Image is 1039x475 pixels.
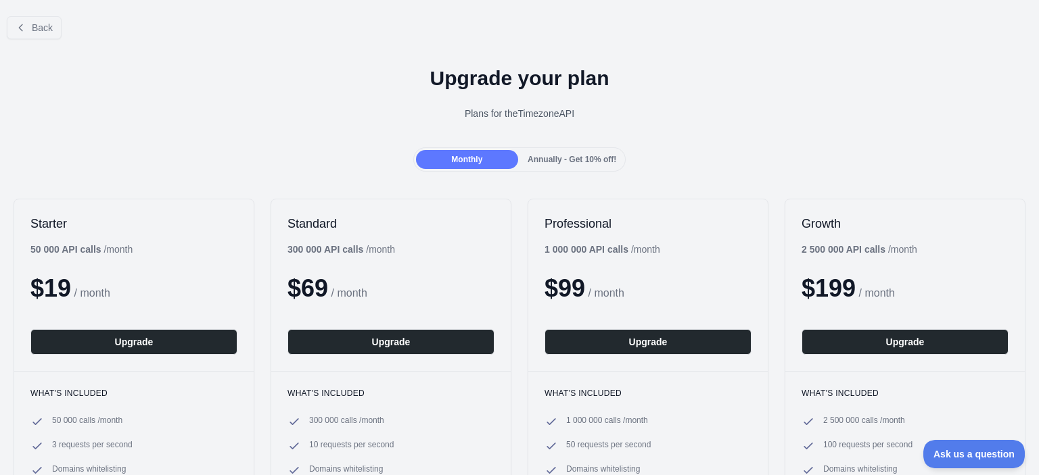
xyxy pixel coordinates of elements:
span: $ 99 [545,274,585,302]
h2: Standard [287,216,494,232]
h2: Growth [802,216,1009,232]
h2: Professional [545,216,752,232]
iframe: Toggle Customer Support [923,440,1025,468]
b: 2 500 000 API calls [802,244,885,255]
span: $ 199 [802,274,856,302]
div: / month [545,243,660,256]
div: / month [802,243,917,256]
div: / month [287,243,395,256]
b: 1 000 000 API calls [545,244,628,255]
